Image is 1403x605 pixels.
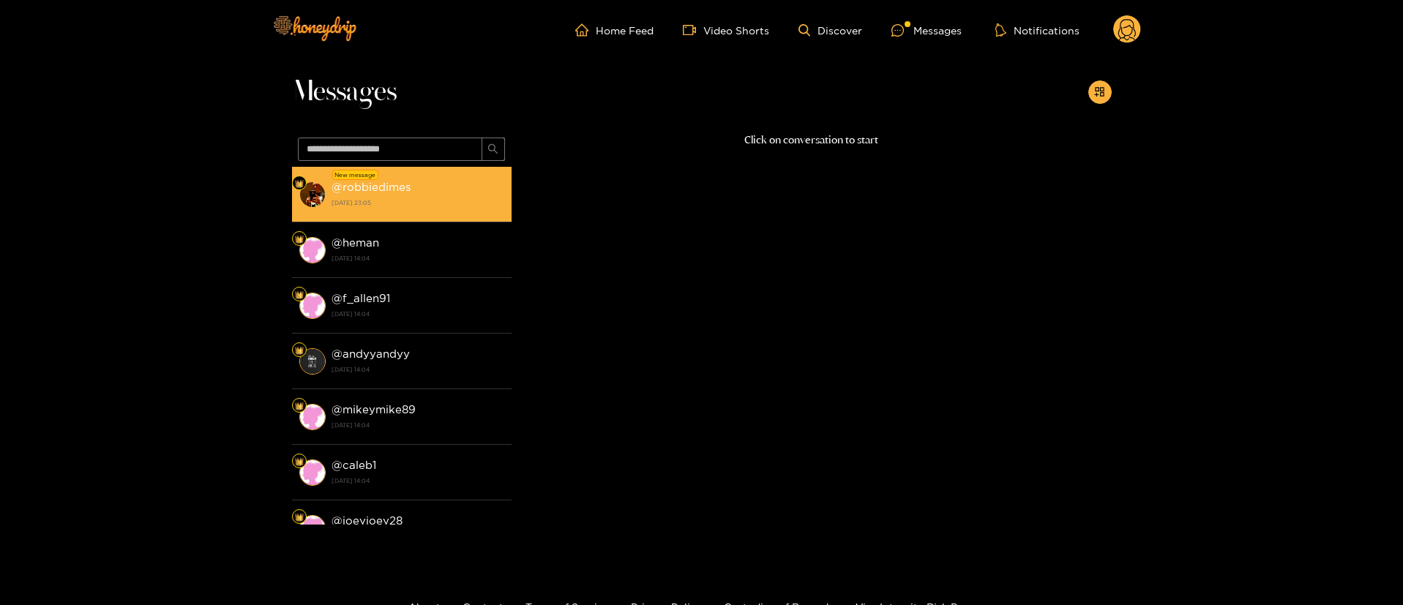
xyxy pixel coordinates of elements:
[295,235,304,244] img: Fan Level
[332,181,411,193] strong: @ robbiedimes
[683,23,769,37] a: Video Shorts
[575,23,654,37] a: Home Feed
[512,132,1112,149] p: Click on conversation to start
[575,23,596,37] span: home
[332,514,403,527] strong: @ joeyjoey28
[482,138,505,161] button: search
[295,457,304,466] img: Fan Level
[295,402,304,410] img: Fan Level
[991,23,1084,37] button: Notifications
[332,236,379,249] strong: @ heman
[292,75,397,110] span: Messages
[295,346,304,355] img: Fan Level
[299,459,326,486] img: conversation
[295,513,304,522] img: Fan Level
[332,196,504,209] strong: [DATE] 23:05
[332,307,504,320] strong: [DATE] 14:04
[1094,86,1105,99] span: appstore-add
[487,143,498,156] span: search
[332,403,416,416] strong: @ mikeymike89
[332,474,504,487] strong: [DATE] 14:04
[332,347,410,360] strong: @ andyyandyy
[299,237,326,263] img: conversation
[683,23,703,37] span: video-camera
[299,515,326,541] img: conversation
[798,24,862,37] a: Discover
[332,170,378,180] div: New message
[299,293,326,319] img: conversation
[295,290,304,299] img: Fan Level
[295,179,304,188] img: Fan Level
[332,292,390,304] strong: @ f_allen91
[299,181,326,208] img: conversation
[299,348,326,375] img: conversation
[332,459,376,471] strong: @ caleb1
[332,418,504,432] strong: [DATE] 14:04
[891,22,962,39] div: Messages
[1088,80,1112,104] button: appstore-add
[332,363,504,376] strong: [DATE] 14:04
[332,252,504,265] strong: [DATE] 14:04
[299,404,326,430] img: conversation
